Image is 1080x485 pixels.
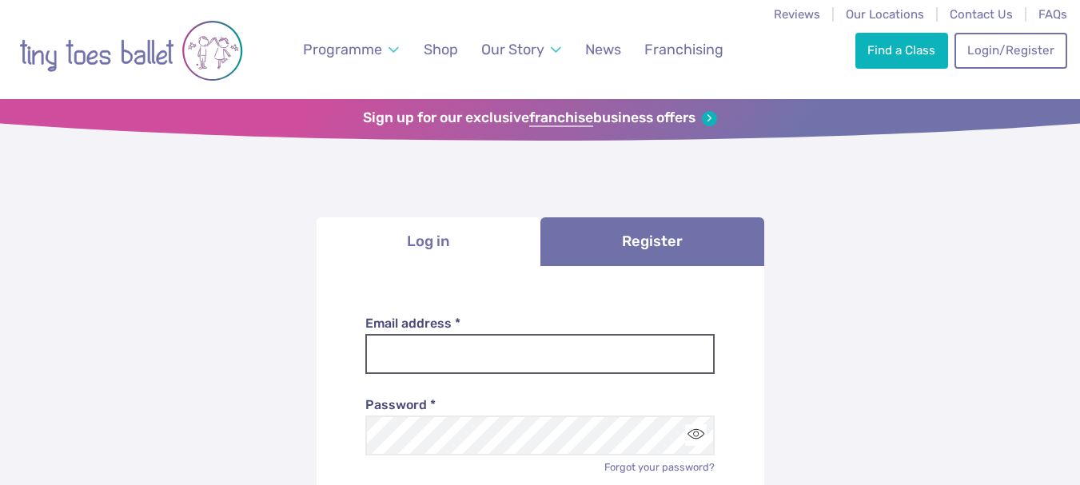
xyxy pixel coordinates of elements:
label: Email address * [365,315,715,332]
a: Find a Class [855,33,948,68]
a: News [578,32,628,68]
a: Sign up for our exclusivefranchisebusiness offers [363,109,717,127]
a: Reviews [774,7,820,22]
a: Franchising [637,32,731,68]
img: tiny toes ballet [19,10,243,91]
span: Programme [303,41,382,58]
label: Password * [365,396,715,414]
a: Our Locations [846,7,924,22]
a: Register [540,217,764,266]
a: FAQs [1038,7,1067,22]
a: Forgot your password? [604,461,715,473]
button: Toggle password visibility [685,424,707,446]
a: Shop [416,32,465,68]
a: Programme [296,32,406,68]
a: Our Story [474,32,568,68]
strong: franchise [529,109,593,127]
span: Shop [424,41,458,58]
span: Our Story [481,41,544,58]
a: Login/Register [954,33,1066,68]
a: Contact Us [950,7,1013,22]
span: News [585,41,621,58]
span: Franchising [644,41,723,58]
